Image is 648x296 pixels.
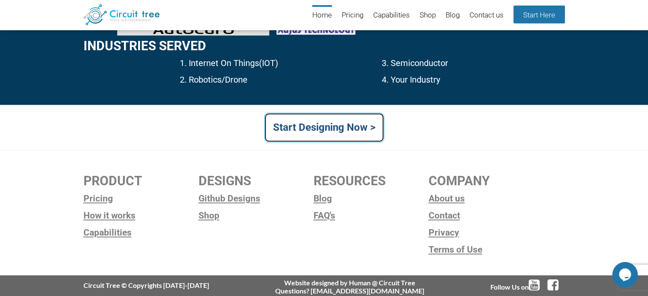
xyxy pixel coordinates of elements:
p: 1. Internet On Things(IOT) [180,57,314,69]
img: Circuit Tree [84,4,160,25]
h2: COMPANY [429,174,544,188]
iframe: chat widget [612,262,639,287]
a: Contact us [469,5,504,26]
a: Shop [420,5,436,26]
div: Circuit Tree © Copyrights [DATE]-[DATE] [84,281,209,289]
div: Follow Us on [490,278,565,291]
a: Pricing [342,5,363,26]
h2: RESOURCES [314,174,429,188]
div: Website designed by Human @ Circuit Tree Questions? [EMAIL_ADDRESS][DOMAIN_NAME] [275,278,424,294]
a: Home [312,5,332,26]
a: Start Here [513,6,565,23]
a: Blog [314,192,429,205]
p: 2. Robotics/Drone [180,74,314,86]
p: 3. Semiconductor [382,57,564,69]
a: Blog [446,5,460,26]
a: FAQ's [314,209,429,222]
a: Capabilities [84,226,199,239]
h2: PRODUCT [84,174,199,188]
a: About us [429,192,544,205]
a: Shop [199,209,314,222]
h2: DESIGNS [199,174,314,188]
a: How it works [84,209,199,222]
a: Github Designs [199,192,314,205]
a: Start Designing Now > [264,112,384,142]
a: Capabilities [373,5,410,26]
a: Privacy [429,226,544,239]
a: Terms of Use [429,243,544,256]
p: 4. Your Industry [382,74,564,86]
a: Pricing [84,192,199,205]
a: Contact [429,209,544,222]
h2: Industries Served [84,39,565,53]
